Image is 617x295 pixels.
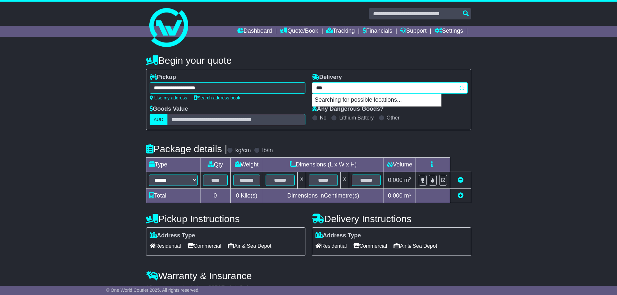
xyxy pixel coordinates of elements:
[211,285,221,291] span: 250
[320,115,326,121] label: No
[262,147,273,154] label: lb/in
[150,74,176,81] label: Pickup
[404,192,412,199] span: m
[388,177,403,183] span: 0.000
[146,270,471,281] h4: Warranty & Insurance
[312,106,384,113] label: Any Dangerous Goods?
[235,147,251,154] label: kg/cm
[230,189,263,203] td: Kilo(s)
[312,74,342,81] label: Delivery
[200,189,230,203] td: 0
[363,26,392,37] a: Financials
[150,232,195,239] label: Address Type
[146,213,305,224] h4: Pickup Instructions
[394,241,437,251] span: Air & Sea Depot
[339,115,374,121] label: Lithium Battery
[315,232,361,239] label: Address Type
[312,82,468,94] typeahead: Please provide city
[326,26,355,37] a: Tracking
[387,115,400,121] label: Other
[353,241,387,251] span: Commercial
[150,95,187,100] a: Use my address
[312,94,441,106] p: Searching for possible locations...
[263,189,383,203] td: Dimensions in Centimetre(s)
[150,114,168,125] label: AUD
[280,26,318,37] a: Quote/Book
[400,26,427,37] a: Support
[106,288,200,293] span: © One World Courier 2025. All rights reserved.
[458,177,463,183] a: Remove this item
[146,143,227,154] h4: Package details |
[312,213,471,224] h4: Delivery Instructions
[200,158,230,172] td: Qty
[263,158,383,172] td: Dimensions (L x W x H)
[146,158,200,172] td: Type
[383,158,416,172] td: Volume
[237,26,272,37] a: Dashboard
[146,189,200,203] td: Total
[340,172,349,189] td: x
[458,192,463,199] a: Add new item
[404,177,412,183] span: m
[146,55,471,66] h4: Begin your quote
[298,172,306,189] td: x
[150,106,188,113] label: Goods Value
[409,176,412,181] sup: 3
[409,192,412,197] sup: 3
[388,192,403,199] span: 0.000
[146,285,471,292] div: All our quotes include a $ FreightSafe warranty.
[150,241,181,251] span: Residential
[315,241,347,251] span: Residential
[435,26,463,37] a: Settings
[228,241,271,251] span: Air & Sea Depot
[194,95,240,100] a: Search address book
[230,158,263,172] td: Weight
[188,241,221,251] span: Commercial
[236,192,239,199] span: 0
